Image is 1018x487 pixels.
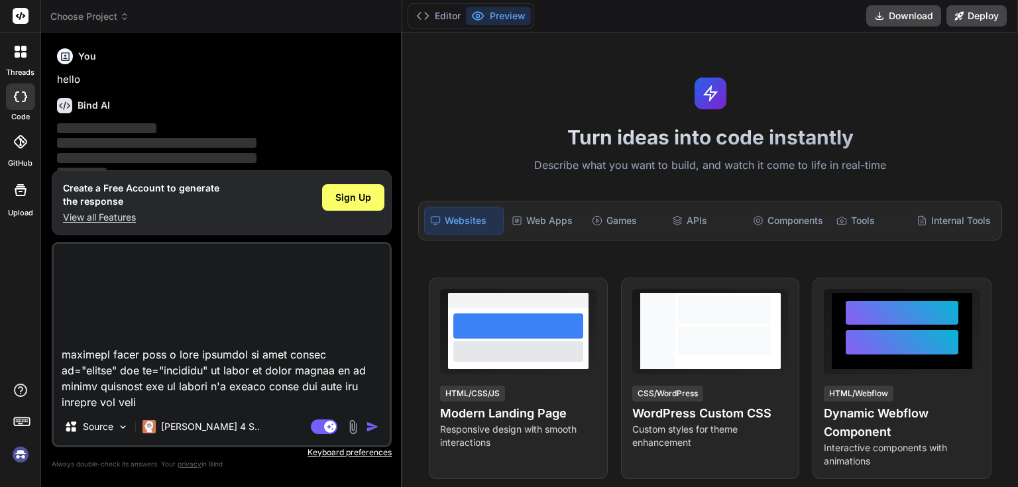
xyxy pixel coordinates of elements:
[78,99,110,112] h6: Bind AI
[57,153,256,163] span: ‌
[117,421,129,433] img: Pick Models
[178,460,201,468] span: privacy
[9,443,32,466] img: signin
[824,404,980,441] h4: Dynamic Webflow Component
[50,10,129,23] span: Choose Project
[587,207,664,235] div: Games
[52,447,392,458] p: Keyboard preferences
[8,207,33,219] label: Upload
[345,419,361,435] img: attachment
[466,7,531,25] button: Preview
[161,420,260,433] p: [PERSON_NAME] 4 S..
[946,5,1007,27] button: Deploy
[410,125,1010,149] h1: Turn ideas into code instantly
[57,123,156,133] span: ‌
[831,207,909,235] div: Tools
[440,386,505,402] div: HTML/CSS/JS
[57,138,256,148] span: ‌
[366,420,379,433] img: icon
[6,67,34,78] label: threads
[748,207,828,235] div: Components
[440,423,596,449] p: Responsive design with smooth interactions
[667,207,744,235] div: APIs
[8,158,32,169] label: GitHub
[911,207,996,235] div: Internal Tools
[142,420,156,433] img: Claude 4 Sonnet
[63,211,219,224] p: View all Features
[11,111,30,123] label: code
[440,404,596,423] h4: Modern Landing Page
[335,191,371,204] span: Sign Up
[78,50,96,63] h6: You
[632,386,703,402] div: CSS/WordPress
[424,207,503,235] div: Websites
[54,244,390,408] textarea: lorem.ipsu <!DOLORSI amet> <cons adip="el"> <sedd> <eius tempori="UTL-1"> <etdo magn="aliquaen" a...
[63,182,219,208] h1: Create a Free Account to generate the response
[57,168,107,178] span: ‌
[632,423,789,449] p: Custom styles for theme enhancement
[632,404,789,423] h4: WordPress Custom CSS
[506,207,584,235] div: Web Apps
[411,7,466,25] button: Editor
[83,420,113,433] p: Source
[824,441,980,468] p: Interactive components with animations
[52,458,392,470] p: Always double-check its answers. Your in Bind
[824,386,893,402] div: HTML/Webflow
[866,5,941,27] button: Download
[57,72,389,87] p: hello
[410,157,1010,174] p: Describe what you want to build, and watch it come to life in real-time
